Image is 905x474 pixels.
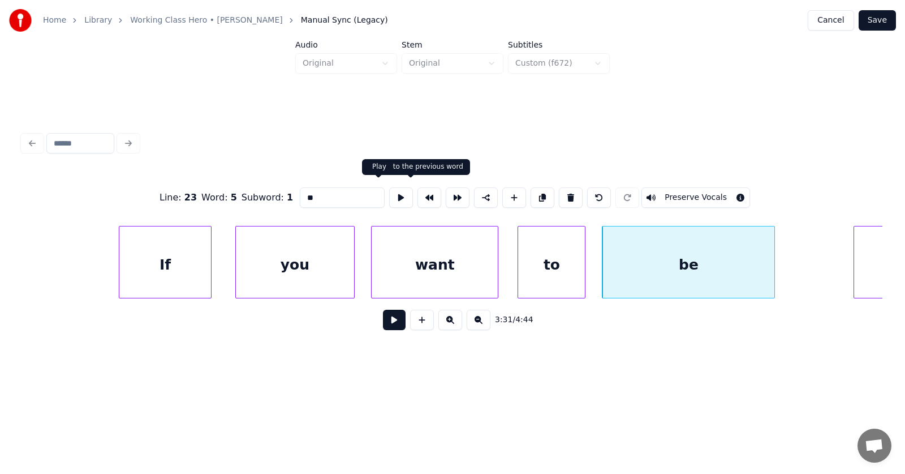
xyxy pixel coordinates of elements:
[515,314,533,326] span: 4:44
[295,41,397,49] label: Audio
[372,163,386,172] div: Play
[130,15,282,26] a: Working Class Hero • [PERSON_NAME]
[9,9,32,32] img: youka
[508,41,610,49] label: Subtitles
[84,15,112,26] a: Library
[231,192,237,203] span: 5
[201,191,237,204] div: Word :
[301,15,388,26] span: Manual Sync (Legacy)
[160,191,197,204] div: Line :
[242,191,293,204] div: Subword :
[184,192,197,203] span: 23
[641,187,750,208] button: Toggle
[369,163,463,172] div: Attach to the previous word
[808,10,854,31] button: Cancel
[43,15,388,26] nav: breadcrumb
[495,314,512,326] span: 3:31
[859,10,896,31] button: Save
[495,314,522,326] div: /
[287,192,293,203] span: 1
[43,15,66,26] a: Home
[402,41,503,49] label: Stem
[857,429,891,463] div: Open chat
